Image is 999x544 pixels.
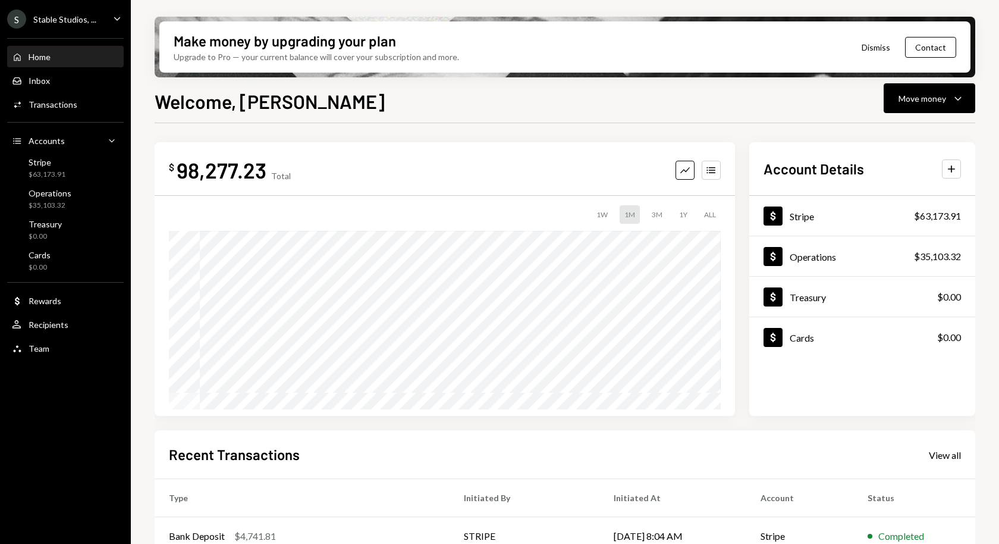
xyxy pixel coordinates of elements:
[155,89,385,113] h1: Welcome, [PERSON_NAME]
[929,448,961,461] a: View all
[29,296,61,306] div: Rewards
[29,99,77,110] div: Transactions
[847,33,905,61] button: Dismiss
[174,51,459,63] div: Upgrade to Pro — your current balance will cover your subscription and more.
[29,188,71,198] div: Operations
[899,92,946,105] div: Move money
[764,159,864,179] h2: Account Details
[790,292,826,303] div: Treasury
[790,332,814,343] div: Cards
[937,330,961,345] div: $0.00
[7,290,124,311] a: Rewards
[29,170,65,180] div: $63,173.91
[29,157,65,167] div: Stripe
[169,161,174,173] div: $
[7,130,124,151] a: Accounts
[174,31,396,51] div: Make money by upgrading your plan
[914,249,961,264] div: $35,103.32
[29,320,68,330] div: Recipients
[929,449,961,461] div: View all
[29,201,71,211] div: $35,103.32
[592,205,612,224] div: 1W
[177,157,266,183] div: 98,277.23
[29,136,65,146] div: Accounts
[7,10,26,29] div: S
[790,251,836,262] div: Operations
[7,46,124,67] a: Home
[7,215,124,244] a: Treasury$0.00
[746,479,853,517] th: Account
[29,219,62,229] div: Treasury
[271,171,291,181] div: Total
[7,246,124,275] a: Cards$0.00
[749,196,975,236] a: Stripe$63,173.91
[699,205,721,224] div: ALL
[7,337,124,359] a: Team
[914,209,961,223] div: $63,173.91
[450,479,599,517] th: Initiated By
[29,232,62,242] div: $0.00
[620,205,640,224] div: 1M
[29,250,51,260] div: Cards
[29,52,51,62] div: Home
[878,529,924,543] div: Completed
[790,211,814,222] div: Stripe
[674,205,692,224] div: 1Y
[749,277,975,317] a: Treasury$0.00
[853,479,975,517] th: Status
[7,93,124,115] a: Transactions
[155,479,450,517] th: Type
[234,529,276,543] div: $4,741.81
[884,83,975,113] button: Move money
[937,290,961,304] div: $0.00
[29,262,51,273] div: $0.00
[33,14,96,24] div: Stable Studios, ...
[169,529,225,543] div: Bank Deposit
[29,343,49,354] div: Team
[749,317,975,357] a: Cards$0.00
[29,76,50,86] div: Inbox
[7,314,124,335] a: Recipients
[169,445,300,464] h2: Recent Transactions
[749,236,975,276] a: Operations$35,103.32
[905,37,956,58] button: Contact
[7,185,124,213] a: Operations$35,103.32
[7,70,124,91] a: Inbox
[599,479,746,517] th: Initiated At
[7,154,124,182] a: Stripe$63,173.91
[647,205,667,224] div: 3M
